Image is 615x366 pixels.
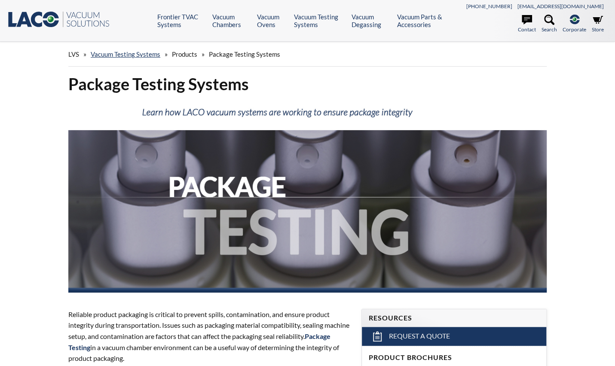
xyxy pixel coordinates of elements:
[542,15,557,34] a: Search
[257,13,288,28] a: Vacuum Ovens
[68,50,79,58] span: LVS
[68,73,547,95] h1: Package Testing Systems
[397,13,456,28] a: Vacuum Parts & Accessories
[212,13,250,28] a: Vacuum Chambers
[518,15,536,34] a: Contact
[517,3,604,9] a: [EMAIL_ADDRESS][DOMAIN_NAME]
[466,3,512,9] a: [PHONE_NUMBER]
[592,15,604,34] a: Store
[209,50,280,58] span: Package Testing Systems
[68,332,330,351] strong: Package Testing
[369,353,539,362] h4: Product Brochures
[91,50,160,58] a: Vacuum Testing Systems
[172,50,197,58] span: Products
[563,25,586,34] span: Corporate
[362,327,546,346] a: Request a Quote
[68,309,351,364] p: Reliable product packaging is critical to prevent spills, contamination, and ensure product integ...
[389,332,450,341] span: Request a Quote
[68,42,547,67] div: » » »
[369,314,539,323] h4: Resources
[294,13,345,28] a: Vacuum Testing Systems
[68,101,547,293] img: Package Testing Systems Banner
[352,13,391,28] a: Vacuum Degassing
[157,13,206,28] a: Frontier TVAC Systems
